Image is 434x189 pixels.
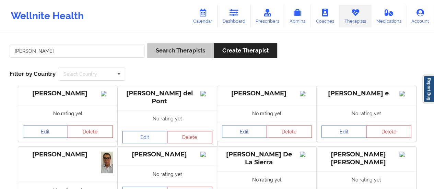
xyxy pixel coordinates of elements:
div: No rating yet [217,105,317,122]
button: Delete [267,126,312,138]
div: No rating yet [217,171,317,188]
div: Select Country [63,72,97,76]
button: Delete [167,131,212,143]
a: Coaches [311,5,339,27]
div: No rating yet [317,171,416,188]
button: Delete [366,126,411,138]
a: Edit [23,126,68,138]
a: Admins [284,5,311,27]
a: Edit [321,126,367,138]
div: No rating yet [317,105,416,122]
button: Delete [68,126,113,138]
a: Medications [371,5,407,27]
img: Image%2Fplaceholer-image.png [399,152,411,157]
a: Dashboard [218,5,250,27]
div: No rating yet [118,110,217,127]
a: Prescribers [250,5,284,27]
div: [PERSON_NAME] e [321,90,411,97]
a: Calendar [188,5,218,27]
div: [PERSON_NAME] [23,151,113,158]
a: Edit [222,126,267,138]
div: [PERSON_NAME] [122,151,212,158]
img: Image%2Fplaceholer-image.png [300,91,312,96]
a: Edit [122,131,168,143]
div: No rating yet [18,105,118,122]
div: [PERSON_NAME] [222,90,312,97]
button: Search Therapists [147,43,214,58]
img: Image%2Fplaceholer-image.png [300,152,312,157]
div: [PERSON_NAME] [23,90,113,97]
input: Search Keywords [10,45,145,58]
img: Image%2Fplaceholer-image.png [200,152,212,157]
div: No rating yet [118,166,217,182]
img: Image%2Fplaceholer-image.png [101,91,113,96]
button: Create Therapist [214,43,277,58]
a: Therapists [339,5,371,27]
a: Report Bug [423,75,434,103]
div: [PERSON_NAME] del Pont [122,90,212,105]
img: Image%2Fplaceholer-image.png [200,91,212,96]
img: 2b72d77d-8ff6-45d6-b550-863840a0d9e7_eb2cdb5b-f65c-488f-98a8-82a3948dab9c561A79BD-E5EA-4D13-BFA5-... [101,152,113,173]
div: [PERSON_NAME] De La Sierra [222,151,312,166]
span: Filter by Country [10,70,56,77]
a: Account [406,5,434,27]
img: Image%2Fplaceholer-image.png [399,91,411,96]
div: [PERSON_NAME] [PERSON_NAME] [321,151,411,166]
